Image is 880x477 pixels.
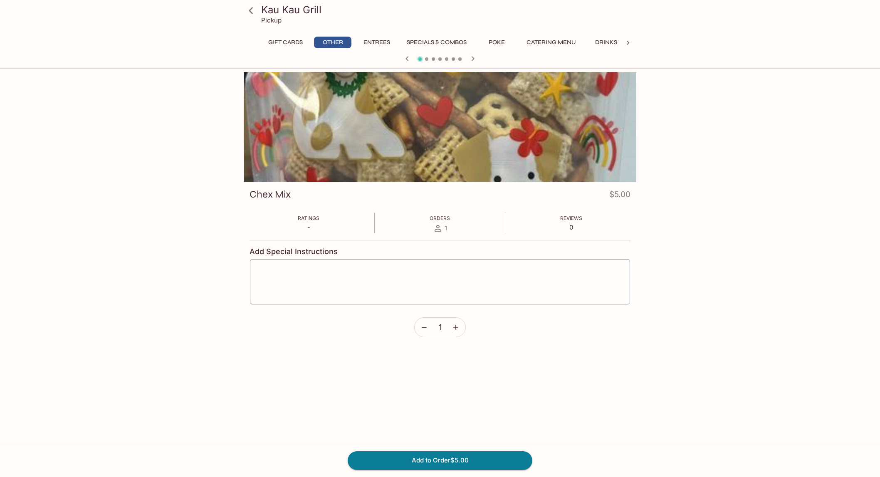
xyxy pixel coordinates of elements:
[445,224,447,232] span: 1
[609,188,630,204] h4: $5.00
[439,323,442,332] span: 1
[560,215,582,221] span: Reviews
[430,215,450,221] span: Orders
[402,37,471,48] button: Specials & Combos
[478,37,515,48] button: Poke
[587,37,625,48] button: Drinks
[261,16,282,24] p: Pickup
[264,37,307,48] button: Gift Cards
[560,223,582,231] p: 0
[244,72,636,182] div: Chex Mix
[261,3,633,16] h3: Kau Kau Grill
[250,247,630,256] h4: Add Special Instructions
[314,37,351,48] button: Other
[298,223,319,231] p: -
[348,451,532,470] button: Add to Order$5.00
[250,188,291,201] h3: Chex Mix
[358,37,396,48] button: Entrees
[298,215,319,221] span: Ratings
[522,37,581,48] button: Catering Menu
